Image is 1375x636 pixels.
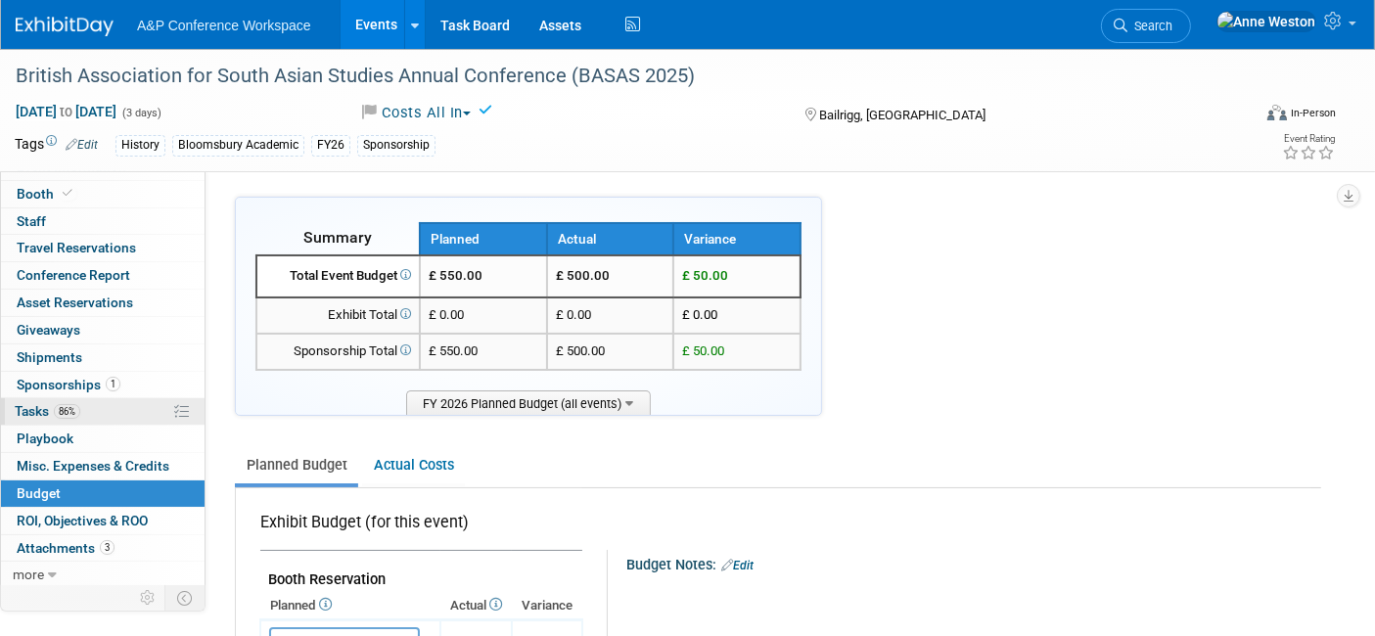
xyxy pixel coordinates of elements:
span: more [13,567,44,582]
span: FY 2026 Planned Budget (all events) [406,390,651,415]
th: Actual [440,592,512,619]
a: Travel Reservations [1,235,205,261]
div: Sponsorship Total [265,342,411,361]
span: Conference Report [17,267,130,283]
button: Costs All In [352,103,479,123]
a: Tasks86% [1,398,205,425]
div: British Association for South Asian Studies Annual Conference (BASAS 2025) [9,59,1223,94]
span: £ 50.00 [682,268,728,283]
td: £ 500.00 [547,255,674,297]
div: Event Format [1140,102,1336,131]
a: Attachments3 [1,535,205,562]
span: £ 0.00 [682,307,717,322]
span: [DATE] [DATE] [15,103,117,120]
img: Format-Inperson.png [1267,105,1287,120]
span: ROI, Objectives & ROO [17,513,148,528]
span: Giveaways [17,322,80,338]
span: 3 [100,540,115,555]
div: Exhibit Budget (for this event) [260,512,574,544]
span: Misc. Expenses & Credits [17,458,169,474]
a: Sponsorships1 [1,372,205,398]
a: Edit [66,138,98,152]
img: ExhibitDay [16,17,114,36]
span: A&P Conference Workspace [137,18,311,33]
th: Variance [512,592,582,619]
span: Playbook [17,431,73,446]
span: £ 550.00 [429,268,482,283]
span: 86% [54,404,80,419]
a: Giveaways [1,317,205,343]
a: Asset Reservations [1,290,205,316]
span: Search [1127,19,1172,33]
th: Actual [547,223,674,255]
a: Shipments [1,344,205,371]
span: Budget [17,485,61,501]
div: Budget Notes: [626,550,1319,575]
div: In-Person [1290,106,1336,120]
td: £ 0.00 [547,297,674,334]
a: Planned Budget [235,447,358,483]
span: (3 days) [120,107,161,119]
span: Staff [17,213,46,229]
a: Staff [1,208,205,235]
a: Search [1101,9,1191,43]
div: Event Rating [1282,134,1335,144]
th: Variance [673,223,801,255]
td: Booth Reservation [260,551,582,593]
a: Playbook [1,426,205,452]
a: Misc. Expenses & Credits [1,453,205,479]
span: £ 550.00 [429,343,478,358]
span: £ 0.00 [429,307,464,322]
td: Tags [15,134,98,157]
span: Bailrigg, [GEOGRAPHIC_DATA] [819,108,985,122]
span: Tasks [15,403,80,419]
span: Sponsorships [17,377,120,392]
img: Anne Weston [1216,11,1316,32]
div: History [115,135,165,156]
div: Bloomsbury Academic [172,135,304,156]
td: Personalize Event Tab Strip [131,585,165,611]
span: Shipments [17,349,82,365]
span: Travel Reservations [17,240,136,255]
span: to [57,104,75,119]
a: ROI, Objectives & ROO [1,508,205,534]
div: Total Event Budget [265,267,411,286]
span: Booth [17,186,76,202]
span: Asset Reservations [17,295,133,310]
a: Booth [1,181,205,207]
td: Toggle Event Tabs [165,585,206,611]
a: Edit [721,559,754,572]
td: £ 500.00 [547,334,674,370]
span: £ 50.00 [682,343,724,358]
a: Actual Costs [362,447,465,483]
span: Summary [303,228,372,247]
div: Exhibit Total [265,306,411,325]
a: Conference Report [1,262,205,289]
i: Booth reservation complete [63,188,72,199]
th: Planned [420,223,547,255]
a: Budget [1,480,205,507]
span: 1 [106,377,120,391]
th: Planned [260,592,440,619]
div: FY26 [311,135,350,156]
div: Sponsorship [357,135,435,156]
span: Attachments [17,540,115,556]
a: more [1,562,205,588]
